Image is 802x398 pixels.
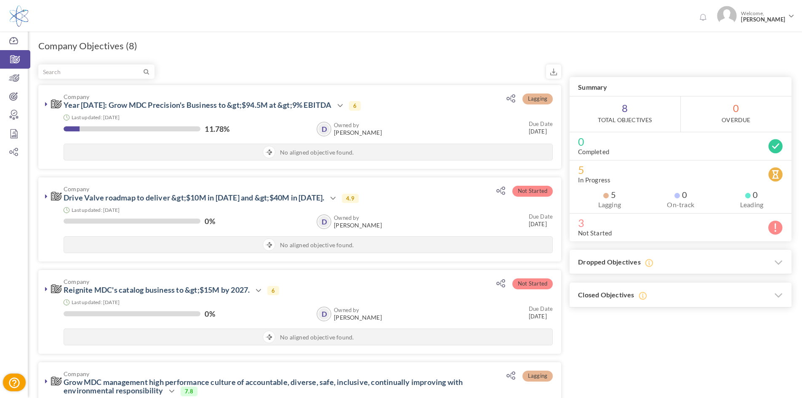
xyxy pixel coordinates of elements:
small: Last updated: [DATE] [72,207,120,213]
small: [DATE] [529,305,553,320]
label: On-track [649,200,712,209]
span: [PERSON_NAME] [334,314,382,321]
label: Leading [720,200,783,209]
img: Logo [10,5,28,27]
h3: Summary [570,77,791,96]
span: [PERSON_NAME] [741,16,785,23]
small: Last updated: [DATE] [72,299,120,305]
label: 11.78% [205,125,229,133]
span: 0 [745,190,758,199]
label: Not Started [578,229,612,237]
span: Company [64,278,481,285]
span: [PERSON_NAME] [334,129,382,136]
span: 7.8 [181,387,197,396]
small: [DATE] [529,213,553,228]
span: No aligned objective found. [280,333,354,342]
span: 0 [674,190,687,199]
label: Total Objectives [598,116,652,124]
span: Not Started [512,278,553,289]
label: Lagging [578,200,641,209]
small: Due Date [529,213,553,220]
span: Not Started [512,186,553,197]
a: D [317,123,330,136]
a: Drive Valve roadmap to deliver &gt;$10M in [DATE] and &gt;$40M in [DATE]. [64,193,325,202]
span: 8 [570,96,680,132]
img: Photo [717,6,737,26]
input: Search [39,65,142,78]
label: In Progress [578,176,610,184]
label: Completed [578,147,609,156]
span: 6 [267,286,279,295]
b: Owned by [334,214,359,221]
span: 0 [578,137,783,146]
label: OverDue [722,116,750,124]
small: [DATE] [529,120,553,135]
span: [PERSON_NAME] [334,222,382,229]
small: Export [546,64,561,79]
a: D [317,215,330,228]
span: 5 [603,190,616,199]
a: Year [DATE]: Grow MDC Precision's Business to &gt;$94.5M at &gt;9% EBITDA [64,100,332,110]
label: 0% [205,217,215,225]
a: D [317,307,330,321]
span: Company [64,186,481,192]
small: Last updated: [DATE] [72,114,120,120]
span: 6 [349,101,361,110]
span: Lagging [522,371,553,382]
span: 3 [578,219,783,227]
span: Welcome, [737,6,787,27]
b: Owned by [334,307,359,313]
small: Due Date [529,305,553,312]
span: No aligned objective found. [280,241,354,249]
h1: Company Objectives (8) [38,40,137,52]
h3: Dropped Objectives [570,250,791,275]
b: Owned by [334,122,359,128]
span: No aligned objective found. [280,148,354,157]
a: Notifications [696,11,709,24]
a: Grow MDC management high performance culture of accountable, diverse, safe, inclusive, continuall... [64,377,463,395]
a: Photo Welcome,[PERSON_NAME] [714,3,798,27]
span: 5 [578,166,783,174]
h3: Closed Objectives [570,283,791,307]
span: Company [64,371,481,377]
small: Due Date [529,120,553,127]
a: Reignite MDC's catalog business to &gt;$15M by 2027. [64,285,250,294]
span: Lagging [522,93,553,104]
label: 0% [205,310,215,318]
span: 4.9 [342,194,359,203]
span: 0 [681,96,791,132]
span: Company [64,93,481,100]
